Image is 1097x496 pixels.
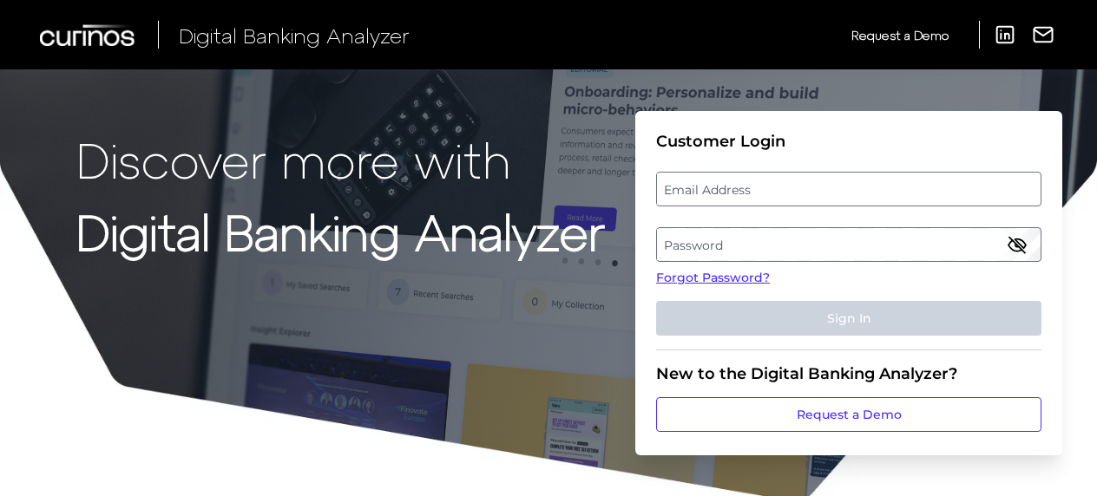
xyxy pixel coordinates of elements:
[76,202,605,260] strong: Digital Banking Analyzer
[656,132,1041,151] div: Customer Login
[179,23,410,48] span: Digital Banking Analyzer
[656,269,1041,287] a: Forgot Password?
[656,397,1041,432] a: Request a Demo
[851,21,949,49] a: Request a Demo
[656,301,1041,336] button: Sign In
[40,24,137,46] img: Curinos
[656,364,1041,383] div: New to the Digital Banking Analyzer?
[657,173,1040,205] label: Email Address
[76,132,605,186] p: Discover more with
[851,28,949,42] span: Request a Demo
[657,229,1040,260] label: Password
